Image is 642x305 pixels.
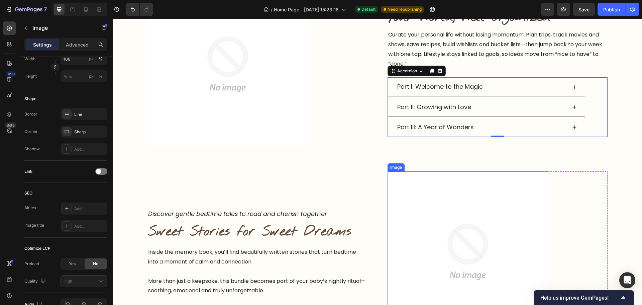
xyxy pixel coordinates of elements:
p: Inside the memory book, you’ll find beautifully written stories that turn bedtime into a moment o... [35,229,254,248]
p: Settings [33,41,52,48]
span: Home Page - [DATE] 15:23:18 [274,6,339,13]
div: Add... [74,223,106,229]
div: Open Intercom Messenger [619,272,635,288]
label: Width [24,56,35,62]
iframe: Design area [113,19,642,305]
div: Image [276,146,291,152]
h2: Sweet Stories for Sweet Dreams [35,204,255,223]
button: px [97,72,105,80]
p: More than just a keepsake, this bundle becomes part of your baby’s nightly ritual—soothing, emoti... [35,258,254,277]
button: px [97,55,105,63]
div: Quality [24,277,47,286]
div: Publish [603,6,620,13]
button: % [87,72,95,80]
span: Help us improve GemPages! [540,295,619,301]
p: 7 [44,5,47,13]
button: % [87,55,95,63]
div: Image title [24,222,44,228]
div: % [99,73,103,79]
span: No [93,261,98,267]
div: px [89,56,94,62]
p: Advanced [66,41,89,48]
span: Default [361,6,376,12]
div: Link [24,168,32,174]
button: 7 [3,3,50,16]
span: Need republishing [388,6,422,12]
div: Alt text [24,205,38,211]
div: Border [24,111,37,117]
div: Add... [74,146,106,152]
button: Save [573,3,595,16]
p: Part III: A Year of Wonders [285,103,361,114]
div: Accordion [283,49,306,55]
div: Optimize LCP [24,245,50,251]
div: 450 [6,71,16,77]
div: Beta [5,123,16,128]
div: % [99,56,103,62]
label: Height [24,73,37,79]
div: SEO [24,190,32,196]
div: Shape [24,96,36,102]
div: Line [74,111,106,118]
div: Corner [24,129,38,135]
p: Part II: Growing with Love [285,83,358,94]
span: Yes [69,261,76,267]
div: Undo/Redo [126,3,153,16]
p: Part I: Welcome to the Magic [285,63,370,73]
button: Publish [598,3,626,16]
div: px [89,73,94,79]
input: px% [61,53,107,65]
p: Image [32,24,89,32]
p: Discover gentle bedtime tales to read and cherish together [35,190,254,201]
span: Save [578,7,590,12]
div: Add... [74,206,106,212]
input: px% [61,70,107,82]
button: Show survey - Help us improve GemPages! [540,294,627,302]
div: Shadow [24,146,40,152]
div: Sharp [74,129,106,135]
div: Preload [24,261,39,267]
span: / [271,6,273,13]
